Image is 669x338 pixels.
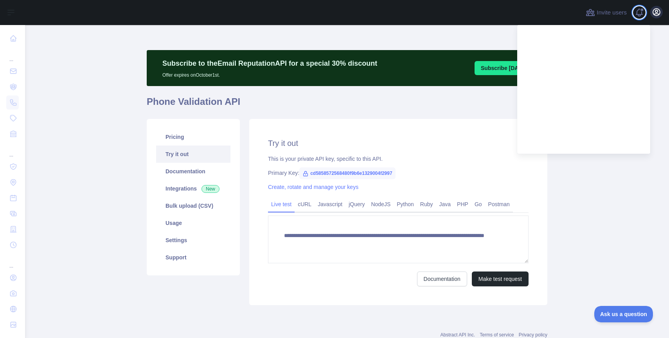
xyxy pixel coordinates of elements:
[156,163,230,180] a: Documentation
[594,306,653,322] iframe: Toggle Customer Support
[597,8,627,17] span: Invite users
[268,169,529,177] div: Primary Key:
[6,253,19,269] div: ...
[472,271,529,286] button: Make test request
[345,198,368,210] a: jQuery
[480,332,514,338] a: Terms of service
[394,198,417,210] a: Python
[156,214,230,232] a: Usage
[454,198,471,210] a: PHP
[268,138,529,149] h2: Try it out
[162,69,377,78] p: Offer expires on October 1st.
[6,47,19,63] div: ...
[162,58,377,69] p: Subscribe to the Email Reputation API for a special 30 % discount
[295,198,315,210] a: cURL
[368,198,394,210] a: NodeJS
[436,198,454,210] a: Java
[201,185,219,193] span: New
[156,232,230,249] a: Settings
[268,184,358,190] a: Create, rotate and manage your keys
[268,155,529,163] div: This is your private API key, specific to this API.
[156,146,230,163] a: Try it out
[584,6,628,19] button: Invite users
[299,167,396,179] span: cd5858572568480f9b6e1329004f2997
[519,332,547,338] a: Privacy policy
[268,198,295,210] a: Live test
[156,180,230,197] a: Integrations New
[315,198,345,210] a: Javascript
[475,61,533,75] button: Subscribe [DATE]
[156,197,230,214] a: Bulk upload (CSV)
[417,198,436,210] a: Ruby
[156,249,230,266] a: Support
[471,198,485,210] a: Go
[417,271,467,286] a: Documentation
[441,332,475,338] a: Abstract API Inc.
[485,198,513,210] a: Postman
[6,142,19,158] div: ...
[147,95,547,114] h1: Phone Validation API
[156,128,230,146] a: Pricing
